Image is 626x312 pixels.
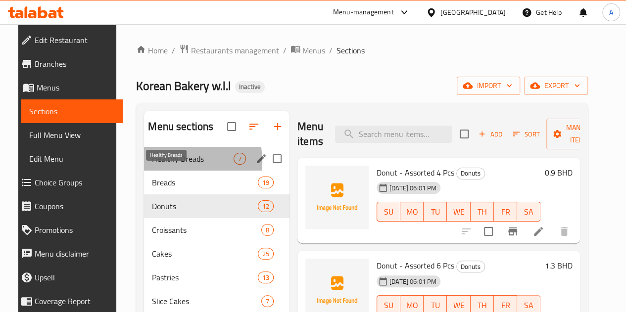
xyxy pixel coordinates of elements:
div: Donuts [456,261,485,272]
h6: 1.3 BHD [544,259,572,272]
span: 13 [258,273,273,282]
span: import [465,80,512,92]
span: Sort sections [242,115,266,138]
h2: Menu sections [148,119,213,134]
span: Menus [302,45,325,56]
span: Pastries [152,271,257,283]
span: Croissants [152,224,261,236]
a: Edit Restaurant [13,28,123,52]
span: Donuts [457,168,484,179]
span: Choice Groups [35,177,115,188]
span: FR [498,205,513,219]
a: Edit Menu [21,147,123,171]
span: export [532,80,580,92]
div: Breads19 [144,171,289,194]
span: Sections [29,105,115,117]
div: items [261,224,274,236]
span: [DATE] 06:01 PM [385,277,440,286]
span: SU [381,205,396,219]
span: 8 [262,225,273,235]
span: Sort [513,129,540,140]
span: WE [451,205,466,219]
div: items [261,295,274,307]
button: FR [494,202,517,222]
span: 7 [234,154,245,164]
a: Menus [13,76,123,99]
button: MO [400,202,424,222]
span: Branches [35,58,115,70]
button: SU [377,202,400,222]
span: Restaurants management [191,45,279,56]
button: Sort [510,127,542,142]
a: Choice Groups [13,171,123,194]
div: items [258,271,274,283]
div: [GEOGRAPHIC_DATA] [440,7,506,18]
div: items [258,248,274,260]
span: Edit Restaurant [35,34,115,46]
span: Donut - Assorted 6 Pcs [377,258,454,273]
span: SA [521,205,536,219]
button: TU [424,202,447,222]
button: import [457,77,520,95]
span: Healthy Breads [152,153,234,165]
span: Menu disclaimer [35,248,115,260]
span: Promotions [35,224,115,236]
div: items [258,177,274,188]
span: Add item [475,127,506,142]
span: [DATE] 06:01 PM [385,183,440,193]
a: Sections [21,99,123,123]
h2: Menu items [297,119,323,149]
a: Restaurants management [179,44,279,57]
span: Full Menu View [29,129,115,141]
span: 25 [258,249,273,259]
a: Branches [13,52,123,76]
button: delete [552,220,576,243]
span: TH [475,205,490,219]
button: edit [254,151,269,166]
a: Home [136,45,168,56]
span: Sections [337,45,365,56]
a: Upsell [13,266,123,289]
nav: breadcrumb [136,44,588,57]
h6: 0.9 BHD [544,166,572,179]
button: TH [471,202,494,222]
span: 7 [262,297,273,306]
span: A [609,7,613,18]
button: SA [517,202,540,222]
span: 12 [258,202,273,211]
div: Cakes25 [144,242,289,266]
a: Menus [290,44,325,57]
div: Healthy Breads7edit [144,147,289,171]
span: Coupons [35,200,115,212]
li: / [329,45,333,56]
button: WE [447,202,470,222]
span: Inactive [235,83,265,91]
span: Donuts [152,200,257,212]
div: Cakes [152,248,257,260]
a: Coupons [13,194,123,218]
button: Add section [266,115,289,138]
span: Manage items [554,122,605,146]
span: Edit Menu [29,153,115,165]
input: search [335,126,452,143]
span: Select section [454,124,475,144]
span: 19 [258,178,273,187]
button: Add [475,127,506,142]
img: Donut - Assorted 4 Pcs [305,166,369,229]
div: items [234,153,246,165]
div: items [258,200,274,212]
div: Donuts12 [144,194,289,218]
span: Slice Cakes [152,295,261,307]
div: Donuts [456,168,485,179]
a: Menu disclaimer [13,242,123,266]
span: Breads [152,177,257,188]
span: TU [428,205,443,219]
span: Donut - Assorted 4 Pcs [377,165,454,180]
div: Inactive [235,81,265,93]
span: Menus [37,82,115,93]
